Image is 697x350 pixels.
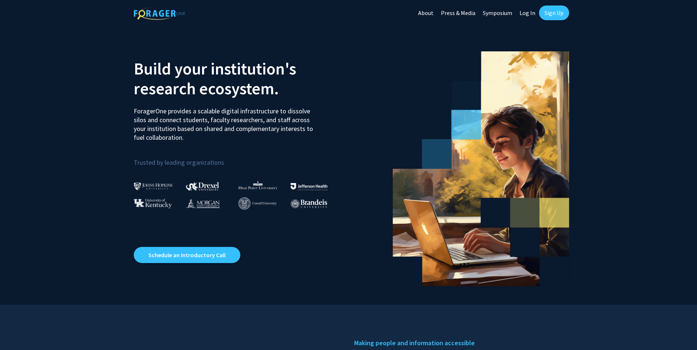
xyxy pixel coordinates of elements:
h5: Making people and information accessible [354,338,564,349]
img: High Point University [238,181,277,189]
img: Thomas Jefferson University [291,183,327,190]
a: Sign Up [539,6,569,20]
h2: Build your institution's research ecosystem. [134,59,343,98]
a: Opens in a new tab [134,247,240,263]
img: Cornell University [238,197,277,209]
p: ForagerOne provides a scalable digital infrastructure to dissolve silos and connect students, fac... [134,101,318,142]
img: Brandeis University [291,199,327,208]
p: Trusted by leading organizations [134,148,343,168]
iframe: Chat [6,317,31,344]
img: University of Kentucky [134,198,172,208]
img: Johns Hopkins University [134,182,173,190]
img: ForagerOne Logo [134,7,185,20]
img: Drexel University [186,182,219,190]
img: Morgan State University [186,198,220,208]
